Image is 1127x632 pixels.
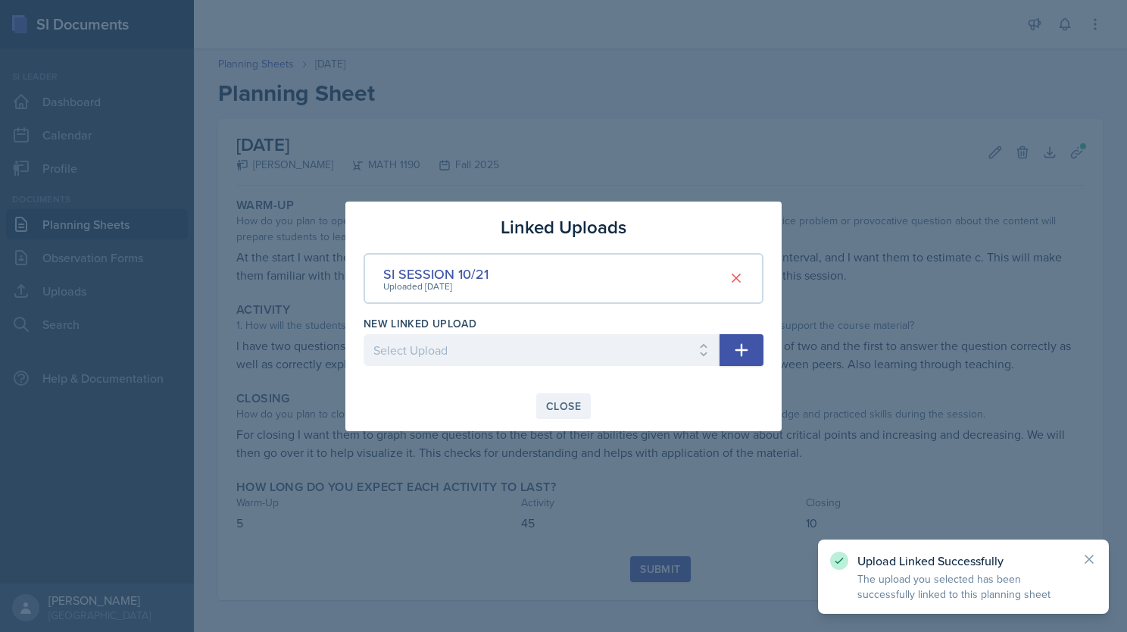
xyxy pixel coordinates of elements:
label: New Linked Upload [364,316,476,331]
div: Uploaded [DATE] [383,280,489,293]
button: Close [536,393,591,419]
p: The upload you selected has been successfully linked to this planning sheet [857,571,1069,602]
h3: Linked Uploads [501,214,626,241]
p: Upload Linked Successfully [857,553,1069,568]
div: Close [546,400,581,412]
div: SI SESSION 10/21 [383,264,489,284]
